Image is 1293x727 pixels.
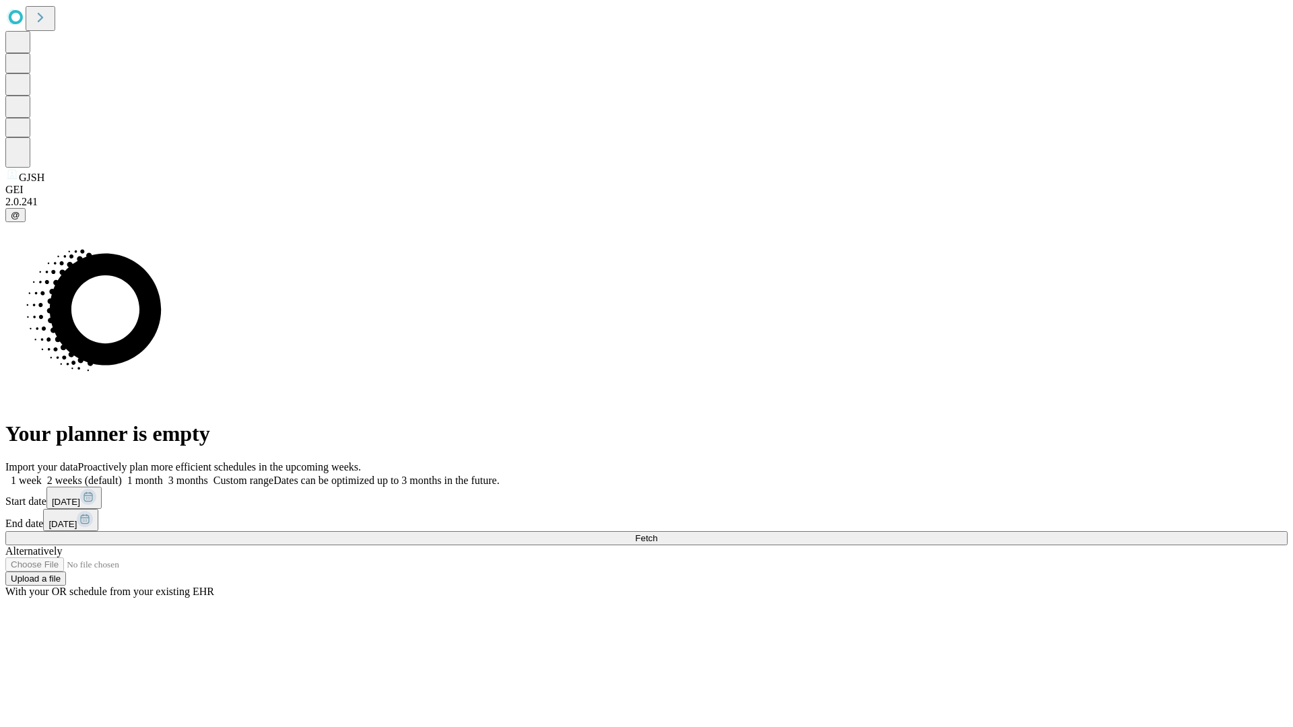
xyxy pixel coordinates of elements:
span: Custom range [213,475,273,486]
div: End date [5,509,1288,531]
span: Alternatively [5,545,62,557]
button: [DATE] [43,509,98,531]
span: Fetch [635,533,657,543]
span: @ [11,210,20,220]
div: GEI [5,184,1288,196]
span: Dates can be optimized up to 3 months in the future. [273,475,499,486]
span: 3 months [168,475,208,486]
button: Fetch [5,531,1288,545]
span: [DATE] [48,519,77,529]
span: 1 week [11,475,42,486]
span: 2 weeks (default) [47,475,122,486]
span: Proactively plan more efficient schedules in the upcoming weeks. [78,461,361,473]
span: Import your data [5,461,78,473]
div: Start date [5,487,1288,509]
span: GJSH [19,172,44,183]
div: 2.0.241 [5,196,1288,208]
span: With your OR schedule from your existing EHR [5,586,214,597]
button: Upload a file [5,572,66,586]
button: @ [5,208,26,222]
button: [DATE] [46,487,102,509]
span: [DATE] [52,497,80,507]
span: 1 month [127,475,163,486]
h1: Your planner is empty [5,421,1288,446]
